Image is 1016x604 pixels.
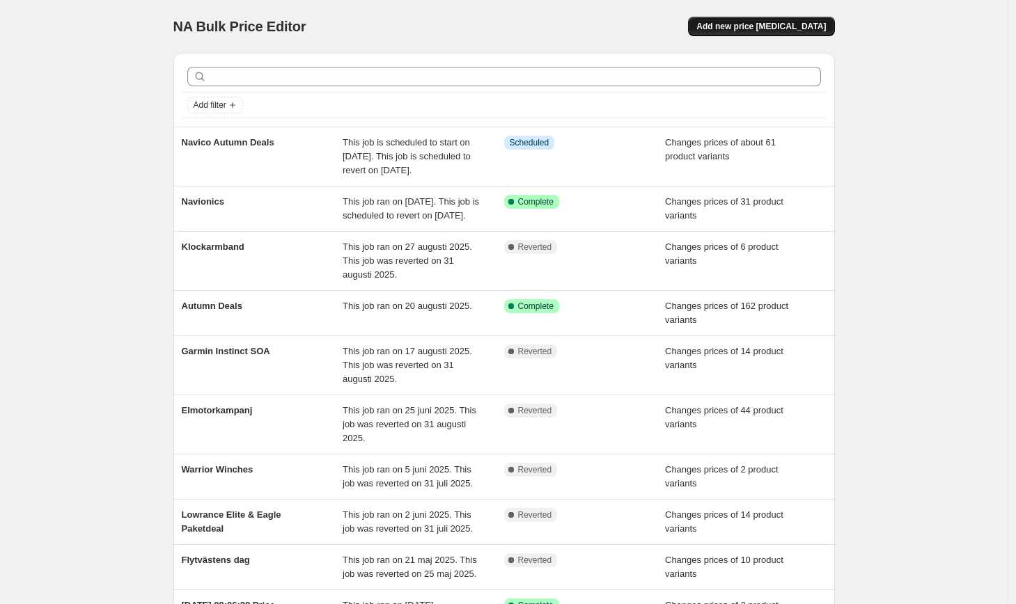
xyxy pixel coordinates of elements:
[173,19,306,34] span: NA Bulk Price Editor
[182,555,250,565] span: Flytvästens dag
[518,346,552,357] span: Reverted
[182,464,253,475] span: Warrior Winches
[343,241,472,280] span: This job ran on 27 augusti 2025. This job was reverted on 31 augusti 2025.
[182,241,244,252] span: Klockarmband
[194,100,226,111] span: Add filter
[182,137,274,148] span: Navico Autumn Deals
[343,137,471,175] span: This job is scheduled to start on [DATE]. This job is scheduled to revert on [DATE].
[665,509,783,534] span: Changes prices of 14 product variants
[182,509,281,534] span: Lowrance Elite & Eagle Paketdeal
[518,301,554,312] span: Complete
[343,464,473,488] span: This job ran on 5 juni 2025. This job was reverted on 31 juli 2025.
[187,97,243,113] button: Add filter
[518,555,552,566] span: Reverted
[518,196,554,207] span: Complete
[343,509,473,534] span: This job ran on 2 juni 2025. This job was reverted on 31 juli 2025.
[343,196,479,221] span: This job ran on [DATE]. This job is scheduled to revert on [DATE].
[343,405,476,443] span: This job ran on 25 juni 2025. This job was reverted on 31 augusti 2025.
[665,301,788,325] span: Changes prices of 162 product variants
[343,346,472,384] span: This job ran on 17 augusti 2025. This job was reverted on 31 augusti 2025.
[665,346,783,370] span: Changes prices of 14 product variants
[665,555,783,579] span: Changes prices of 10 product variants
[665,196,783,221] span: Changes prices of 31 product variants
[343,301,472,311] span: This job ran on 20 augusti 2025.
[665,137,776,161] span: Changes prices of about 61 product variants
[343,555,477,579] span: This job ran on 21 maj 2025. This job was reverted on 25 maj 2025.
[696,21,826,32] span: Add new price [MEDICAL_DATA]
[518,405,552,416] span: Reverted
[182,301,242,311] span: Autumn Deals
[665,464,779,488] span: Changes prices of 2 product variants
[182,405,253,415] span: Elmotorkampanj
[510,137,549,148] span: Scheduled
[665,405,783,429] span: Changes prices of 44 product variants
[182,346,270,356] span: Garmin Instinct SOA
[182,196,224,207] span: Navionics
[518,509,552,520] span: Reverted
[688,17,834,36] button: Add new price [MEDICAL_DATA]
[665,241,779,266] span: Changes prices of 6 product variants
[518,241,552,253] span: Reverted
[518,464,552,475] span: Reverted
